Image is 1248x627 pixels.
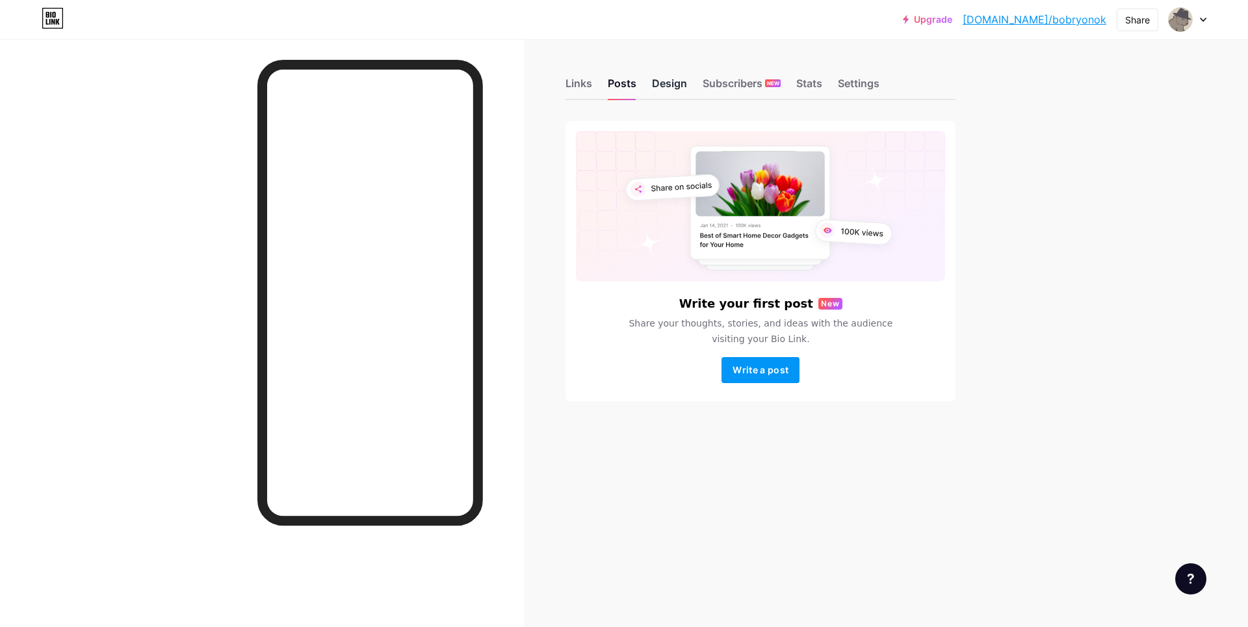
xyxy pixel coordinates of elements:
[1125,13,1150,27] div: Share
[903,14,952,25] a: Upgrade
[821,298,840,310] span: New
[565,75,592,99] div: Links
[679,297,813,310] h6: Write your first post
[721,357,799,383] button: Write a post
[608,75,636,99] div: Posts
[613,315,908,347] span: Share your thoughts, stories, and ideas with the audience visiting your Bio Link.
[652,75,687,99] div: Design
[1168,7,1193,32] img: bobryonok
[767,79,779,87] span: NEW
[838,75,879,99] div: Settings
[963,12,1106,27] a: [DOMAIN_NAME]/bobryonok
[703,75,781,99] div: Subscribers
[796,75,822,99] div: Stats
[733,364,788,375] span: Write a post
